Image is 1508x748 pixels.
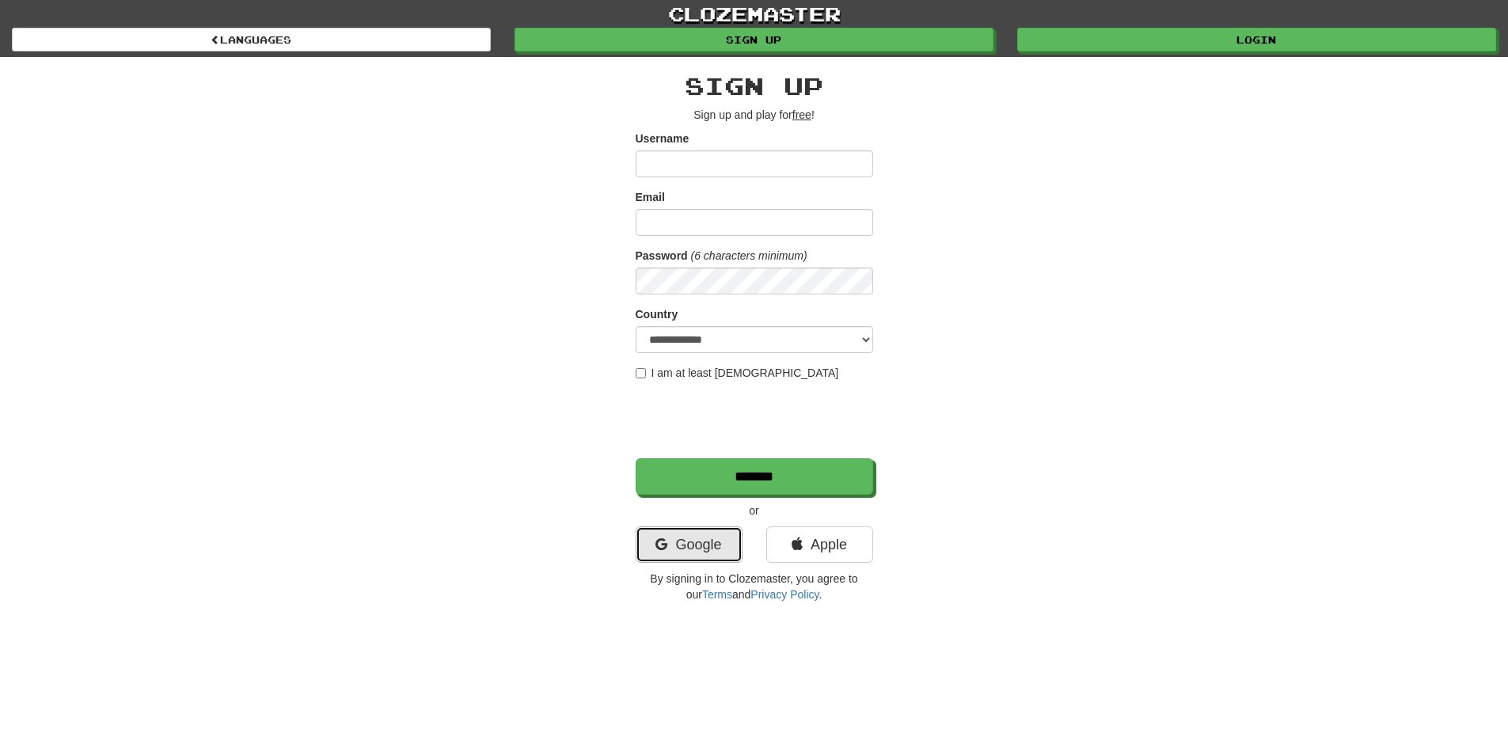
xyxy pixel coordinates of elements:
[702,588,732,601] a: Terms
[636,571,873,602] p: By signing in to Clozemaster, you agree to our and .
[636,189,665,205] label: Email
[636,306,678,322] label: Country
[766,526,873,563] a: Apple
[636,526,743,563] a: Google
[636,107,873,123] p: Sign up and play for !
[636,503,873,518] p: or
[636,131,689,146] label: Username
[636,73,873,99] h2: Sign up
[12,28,491,51] a: Languages
[636,368,646,378] input: I am at least [DEMOGRAPHIC_DATA]
[636,248,688,264] label: Password
[750,588,819,601] a: Privacy Policy
[636,365,839,381] label: I am at least [DEMOGRAPHIC_DATA]
[1017,28,1496,51] a: Login
[636,389,876,450] iframe: reCAPTCHA
[691,249,807,262] em: (6 characters minimum)
[792,108,811,121] u: free
[515,28,993,51] a: Sign up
